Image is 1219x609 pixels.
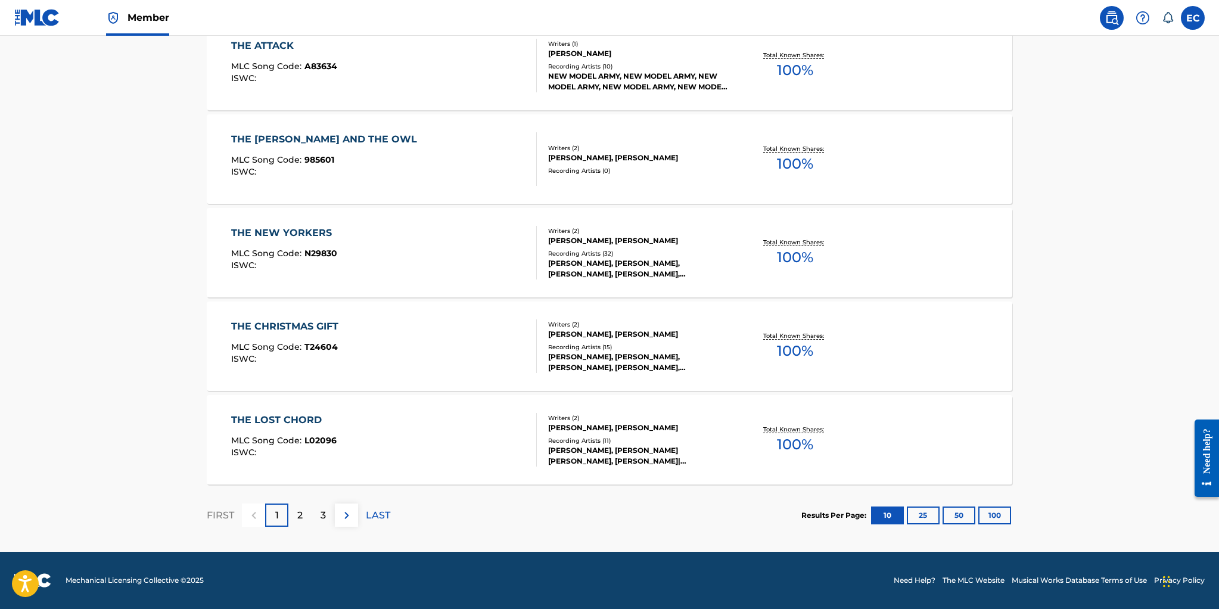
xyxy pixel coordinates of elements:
[231,435,304,446] span: MLC Song Code :
[978,507,1011,524] button: 100
[548,166,728,175] div: Recording Artists ( 0 )
[304,61,337,72] span: A83634
[275,508,279,523] p: 1
[894,575,935,586] a: Need Help?
[548,153,728,163] div: [PERSON_NAME], [PERSON_NAME]
[548,71,728,92] div: NEW MODEL ARMY, NEW MODEL ARMY, NEW MODEL ARMY, NEW MODEL ARMY, NEW MODEL ARMY
[907,507,940,524] button: 25
[1105,11,1119,25] img: search
[777,153,813,175] span: 100 %
[304,248,337,259] span: N29830
[1181,6,1205,30] div: User Menu
[321,508,326,523] p: 3
[231,260,259,271] span: ISWC :
[777,434,813,455] span: 100 %
[231,166,259,177] span: ISWC :
[801,510,869,521] p: Results Per Page:
[548,258,728,279] div: [PERSON_NAME], [PERSON_NAME], [PERSON_NAME], [PERSON_NAME], [PERSON_NAME], [PERSON_NAME], [PERSON...
[1159,552,1219,609] iframe: Chat Widget
[1100,6,1124,30] a: Public Search
[304,435,337,446] span: L02096
[777,340,813,362] span: 100 %
[548,445,728,467] div: [PERSON_NAME], [PERSON_NAME] [PERSON_NAME], [PERSON_NAME]|[PERSON_NAME], [PERSON_NAME], [PERSON_N...
[207,508,234,523] p: FIRST
[548,414,728,422] div: Writers ( 2 )
[231,39,337,53] div: THE ATTACK
[1186,410,1219,506] iframe: Resource Center
[1163,564,1170,599] div: Drag
[231,413,337,427] div: THE LOST CHORD
[106,11,120,25] img: Top Rightsholder
[548,329,728,340] div: [PERSON_NAME], [PERSON_NAME]
[548,352,728,373] div: [PERSON_NAME], [PERSON_NAME], [PERSON_NAME], [PERSON_NAME], [PERSON_NAME]
[1136,11,1150,25] img: help
[1131,6,1155,30] div: Help
[231,353,259,364] span: ISWC :
[304,154,334,165] span: 985601
[297,508,303,523] p: 2
[1012,575,1147,586] a: Musical Works Database Terms of Use
[14,573,51,588] img: logo
[207,21,1012,110] a: THE ATTACKMLC Song Code:A83634ISWC:Writers (1)[PERSON_NAME]Recording Artists (10)NEW MODEL ARMY, ...
[128,11,169,24] span: Member
[1154,575,1205,586] a: Privacy Policy
[777,247,813,268] span: 100 %
[207,395,1012,484] a: THE LOST CHORDMLC Song Code:L02096ISWC:Writers (2)[PERSON_NAME], [PERSON_NAME]Recording Artists (...
[763,238,827,247] p: Total Known Shares:
[548,226,728,235] div: Writers ( 2 )
[871,507,904,524] button: 10
[231,319,344,334] div: THE CHRISTMAS GIFT
[548,343,728,352] div: Recording Artists ( 15 )
[548,249,728,258] div: Recording Artists ( 32 )
[231,341,304,352] span: MLC Song Code :
[231,447,259,458] span: ISWC :
[548,235,728,246] div: [PERSON_NAME], [PERSON_NAME]
[14,9,60,26] img: MLC Logo
[231,154,304,165] span: MLC Song Code :
[207,302,1012,391] a: THE CHRISTMAS GIFTMLC Song Code:T24604ISWC:Writers (2)[PERSON_NAME], [PERSON_NAME]Recording Artis...
[231,226,338,240] div: THE NEW YORKERS
[231,248,304,259] span: MLC Song Code :
[548,39,728,48] div: Writers ( 1 )
[66,575,204,586] span: Mechanical Licensing Collective © 2025
[366,508,390,523] p: LAST
[548,62,728,71] div: Recording Artists ( 10 )
[1162,12,1174,24] div: Notifications
[548,48,728,59] div: [PERSON_NAME]
[207,114,1012,204] a: THE [PERSON_NAME] AND THE OWLMLC Song Code:985601ISWC:Writers (2)[PERSON_NAME], [PERSON_NAME]Reco...
[763,331,827,340] p: Total Known Shares:
[763,425,827,434] p: Total Known Shares:
[548,436,728,445] div: Recording Artists ( 11 )
[231,132,423,147] div: THE [PERSON_NAME] AND THE OWL
[943,575,1005,586] a: The MLC Website
[763,144,827,153] p: Total Known Shares:
[340,508,354,523] img: right
[548,144,728,153] div: Writers ( 2 )
[548,422,728,433] div: [PERSON_NAME], [PERSON_NAME]
[777,60,813,81] span: 100 %
[231,61,304,72] span: MLC Song Code :
[943,507,975,524] button: 50
[231,73,259,83] span: ISWC :
[207,208,1012,297] a: THE NEW YORKERSMLC Song Code:N29830ISWC:Writers (2)[PERSON_NAME], [PERSON_NAME]Recording Artists ...
[548,320,728,329] div: Writers ( 2 )
[763,51,827,60] p: Total Known Shares:
[304,341,338,352] span: T24604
